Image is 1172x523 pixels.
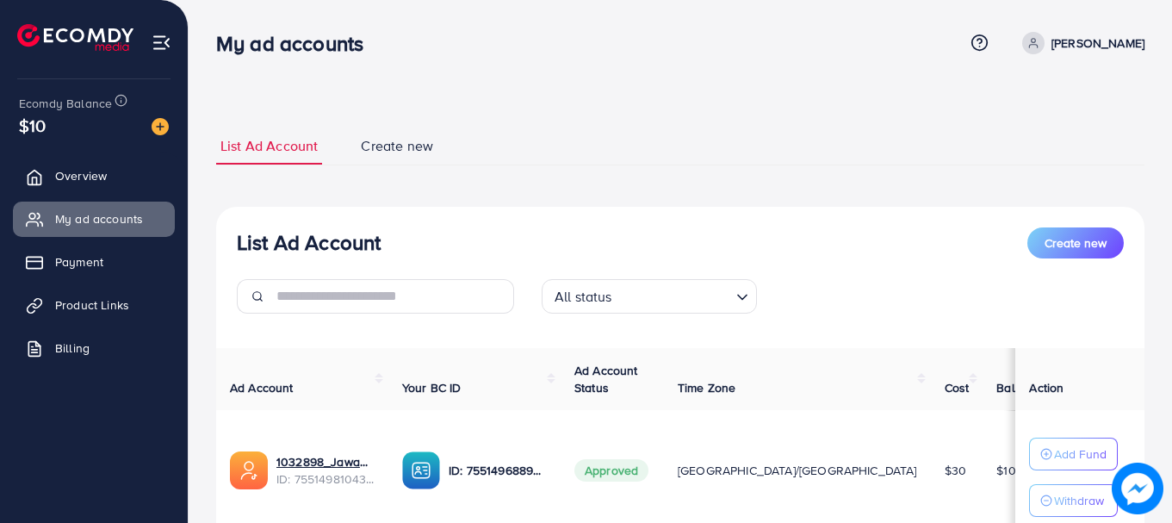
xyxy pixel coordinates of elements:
span: Ad Account Status [574,362,638,396]
a: [PERSON_NAME] [1015,32,1144,54]
img: image [152,118,169,135]
input: Search for option [617,281,729,309]
span: Your BC ID [402,379,462,396]
span: $10 [996,462,1015,479]
span: [GEOGRAPHIC_DATA]/[GEOGRAPHIC_DATA] [678,462,917,479]
button: Withdraw [1029,484,1118,517]
span: Balance [996,379,1042,396]
span: $10 [14,107,51,144]
img: menu [152,33,171,53]
img: logo [17,24,133,51]
a: 1032898_Jawad khan_1758220194510 [276,453,375,470]
a: My ad accounts [13,202,175,236]
a: Product Links [13,288,175,322]
span: Ad Account [230,379,294,396]
h3: List Ad Account [237,230,381,255]
span: Billing [55,339,90,357]
a: Billing [13,331,175,365]
span: Approved [574,459,648,482]
img: ic-ads-acc.e4c84228.svg [230,451,268,489]
span: My ad accounts [55,210,143,227]
span: Time Zone [678,379,735,396]
span: List Ad Account [220,136,318,156]
img: ic-ba-acc.ded83a64.svg [402,451,440,489]
button: Create new [1027,227,1124,258]
span: Ecomdy Balance [19,95,112,112]
span: Overview [55,167,107,184]
span: Product Links [55,296,129,314]
span: Payment [55,253,103,271]
span: $30 [945,462,966,479]
a: Overview [13,159,175,193]
p: [PERSON_NAME] [1051,33,1144,53]
div: <span class='underline'>1032898_Jawad khan_1758220194510</span></br>7551498104370495504 [276,453,375,489]
p: ID: 7551496889712033799 [449,460,547,481]
span: Cost [945,379,970,396]
span: Create new [361,136,433,156]
div: Search for option [542,279,757,314]
button: Add Fund [1029,438,1118,470]
p: Withdraw [1054,490,1104,511]
img: image [1112,463,1163,514]
p: Add Fund [1054,444,1107,464]
span: All status [551,284,616,309]
h3: My ad accounts [216,31,377,56]
span: ID: 7551498104370495504 [276,470,375,488]
a: Payment [13,245,175,279]
span: Action [1029,379,1063,396]
span: Create new [1045,234,1107,252]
